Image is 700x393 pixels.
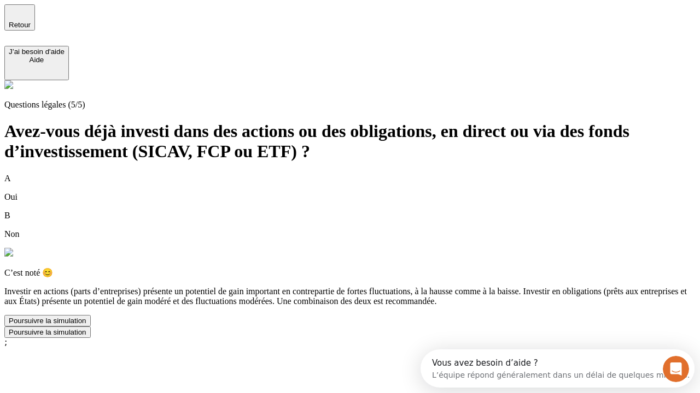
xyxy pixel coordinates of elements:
p: Questions légales (5/5) [4,100,696,110]
img: alexis.png [4,248,13,257]
p: B [4,211,696,221]
p: Investir en actions (parts d’entreprises) présente un potentiel de gain important en contrepartie... [4,287,696,306]
img: alexis.png [4,80,13,89]
iframe: Intercom live chat [663,356,689,382]
p: Oui [4,192,696,202]
div: J’ai besoin d'aide [9,47,65,56]
p: A [4,174,696,183]
div: ; [4,338,696,347]
div: Poursuivre la simulation [9,317,86,325]
div: L’équipe répond généralement dans un délai de quelques minutes. [11,18,269,29]
iframe: Intercom live chat discovery launcher [421,349,695,388]
p: Non [4,229,696,239]
div: Poursuivre la simulation [9,328,86,336]
div: Aide [9,56,65,64]
button: Poursuivre la simulation [4,315,91,326]
div: Ouvrir le Messenger Intercom [4,4,301,34]
div: Vous avez besoin d’aide ? [11,9,269,18]
p: C’est noté 😊 [4,267,696,278]
button: Retour [4,4,35,31]
button: J’ai besoin d'aideAide [4,46,69,80]
button: Poursuivre la simulation [4,326,91,338]
h1: Avez-vous déjà investi dans des actions ou des obligations, en direct ou via des fonds d’investis... [4,121,696,162]
span: Retour [9,21,31,29]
